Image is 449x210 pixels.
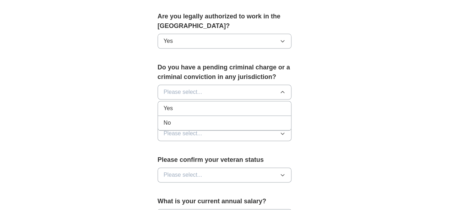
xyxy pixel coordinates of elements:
[158,85,292,100] button: Please select...
[164,119,171,127] span: No
[164,129,202,138] span: Please select...
[158,155,292,165] label: Please confirm your veteran status
[158,126,292,141] button: Please select...
[158,63,292,82] label: Do you have a pending criminal charge or a criminal conviction in any jurisdiction?
[158,12,292,31] label: Are you legally authorized to work in the [GEOGRAPHIC_DATA]?
[164,171,202,179] span: Please select...
[164,37,173,45] span: Yes
[158,197,292,206] label: What is your current annual salary?
[158,168,292,182] button: Please select...
[164,88,202,96] span: Please select...
[158,34,292,49] button: Yes
[164,104,173,113] span: Yes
